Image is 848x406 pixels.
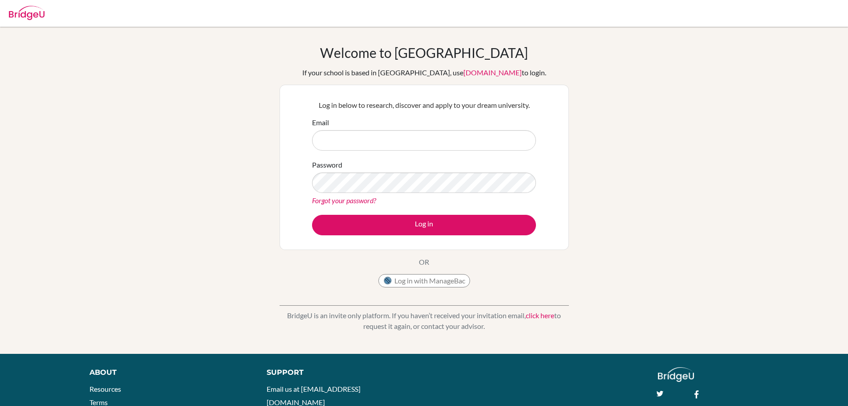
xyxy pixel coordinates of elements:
[312,196,376,205] a: Forgot your password?
[378,274,470,287] button: Log in with ManageBac
[312,117,329,128] label: Email
[89,385,121,393] a: Resources
[526,311,554,320] a: click here
[463,68,522,77] a: [DOMAIN_NAME]
[312,215,536,235] button: Log in
[658,367,694,382] img: logo_white@2x-f4f0deed5e89b7ecb1c2cc34c3e3d731f90f0f143d5ea2071677605dd97b5244.png
[320,45,528,61] h1: Welcome to [GEOGRAPHIC_DATA]
[302,67,546,78] div: If your school is based in [GEOGRAPHIC_DATA], use to login.
[267,367,414,378] div: Support
[312,160,342,170] label: Password
[419,257,429,267] p: OR
[280,310,569,332] p: BridgeU is an invite only platform. If you haven’t received your invitation email, to request it ...
[89,367,247,378] div: About
[9,6,45,20] img: Bridge-U
[312,100,536,111] p: Log in below to research, discover and apply to your dream university.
